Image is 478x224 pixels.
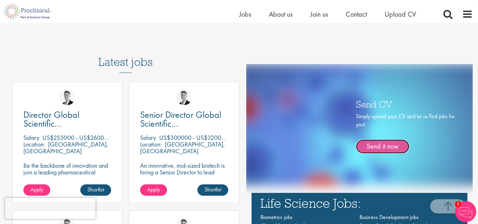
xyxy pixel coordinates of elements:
[98,38,153,73] h3: Latest jobs
[269,10,293,19] a: About us
[455,201,476,222] img: Chatbot
[23,184,50,196] a: Apply
[455,201,461,207] span: 1
[176,89,192,105] img: George Watson
[197,184,228,196] a: Shortlist
[23,140,45,148] span: Location:
[140,109,221,138] span: Senior Director Global Scientific Communications
[42,133,208,142] p: US$255000 - US$260000 per annum + Highly Competitive Salary
[140,184,167,196] a: Apply
[23,162,111,202] p: Be the backbone of innovation and join a leading pharmaceutical company to help keep life-changin...
[23,110,111,128] a: Director Global Scientific Communications
[260,213,293,221] a: Biometrics jobs
[23,133,39,142] span: Salary
[140,110,228,128] a: Senior Director Global Scientific Communications
[80,184,111,196] a: Shortlist
[59,89,75,105] img: George Watson
[147,186,160,193] span: Apply
[23,140,108,155] p: [GEOGRAPHIC_DATA], [GEOGRAPHIC_DATA]
[356,113,455,154] div: Simply upload your CV and let us find jobs for you!
[140,140,225,155] p: [GEOGRAPHIC_DATA], [GEOGRAPHIC_DATA]
[356,99,455,109] h3: Send CV
[140,162,228,189] p: An innovative, mid-sized biotech is hiring a Senior Director to lead Global Scientific Communicat...
[260,196,459,209] h3: Life Science Jobs:
[385,10,416,19] a: Upload CV
[356,139,409,154] a: Send it now
[359,213,419,221] a: Business Development jobs
[23,109,82,138] span: Director Global Scientific Communications
[30,186,43,193] span: Apply
[159,133,326,142] p: US$300000 - US$320000 per annum + Highly Competitive Salary
[140,140,162,148] span: Location:
[346,10,367,19] a: Contact
[5,198,96,219] iframe: reCAPTCHA
[310,10,328,19] a: Join us
[239,10,251,19] a: Jobs
[140,133,156,142] span: Salary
